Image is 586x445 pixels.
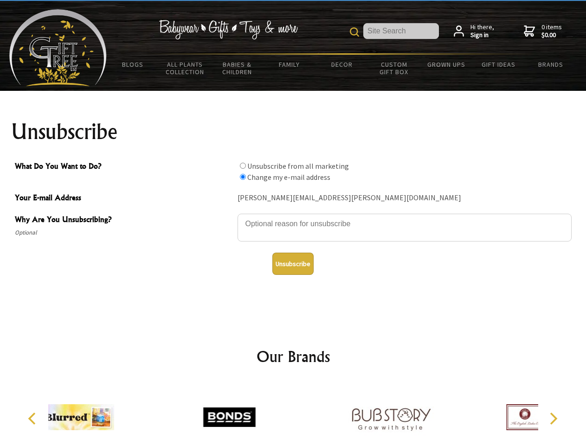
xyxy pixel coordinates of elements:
span: Your E-mail Address [15,192,233,205]
img: product search [350,27,359,37]
input: What Do You Want to Do? [240,174,246,180]
a: Custom Gift Box [368,55,420,82]
label: Unsubscribe from all marketing [247,161,349,171]
strong: Sign in [470,31,494,39]
a: Family [264,55,316,74]
h2: Our Brands [19,345,568,368]
a: Gift Ideas [472,55,525,74]
a: 0 items$0.00 [524,23,562,39]
span: 0 items [541,23,562,39]
a: BLOGS [107,55,159,74]
strong: $0.00 [541,31,562,39]
input: What Do You Want to Do? [240,163,246,169]
button: Unsubscribe [272,253,314,275]
a: Grown Ups [420,55,472,74]
a: Hi there,Sign in [454,23,494,39]
span: Why Are You Unsubscribing? [15,214,233,227]
a: Babies & Children [211,55,264,82]
input: Site Search [363,23,439,39]
button: Next [543,408,563,429]
img: Babyware - Gifts - Toys and more... [9,9,107,86]
a: All Plants Collection [159,55,212,82]
a: Decor [316,55,368,74]
span: What Do You Want to Do? [15,160,233,174]
button: Previous [23,408,44,429]
span: Hi there, [470,23,494,39]
span: Optional [15,227,233,238]
a: Brands [525,55,577,74]
h1: Unsubscribe [11,121,575,143]
label: Change my e-mail address [247,172,330,182]
img: Babywear - Gifts - Toys & more [159,20,298,39]
div: [PERSON_NAME][EMAIL_ADDRESS][PERSON_NAME][DOMAIN_NAME] [238,191,572,205]
textarea: Why Are You Unsubscribing? [238,214,572,242]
